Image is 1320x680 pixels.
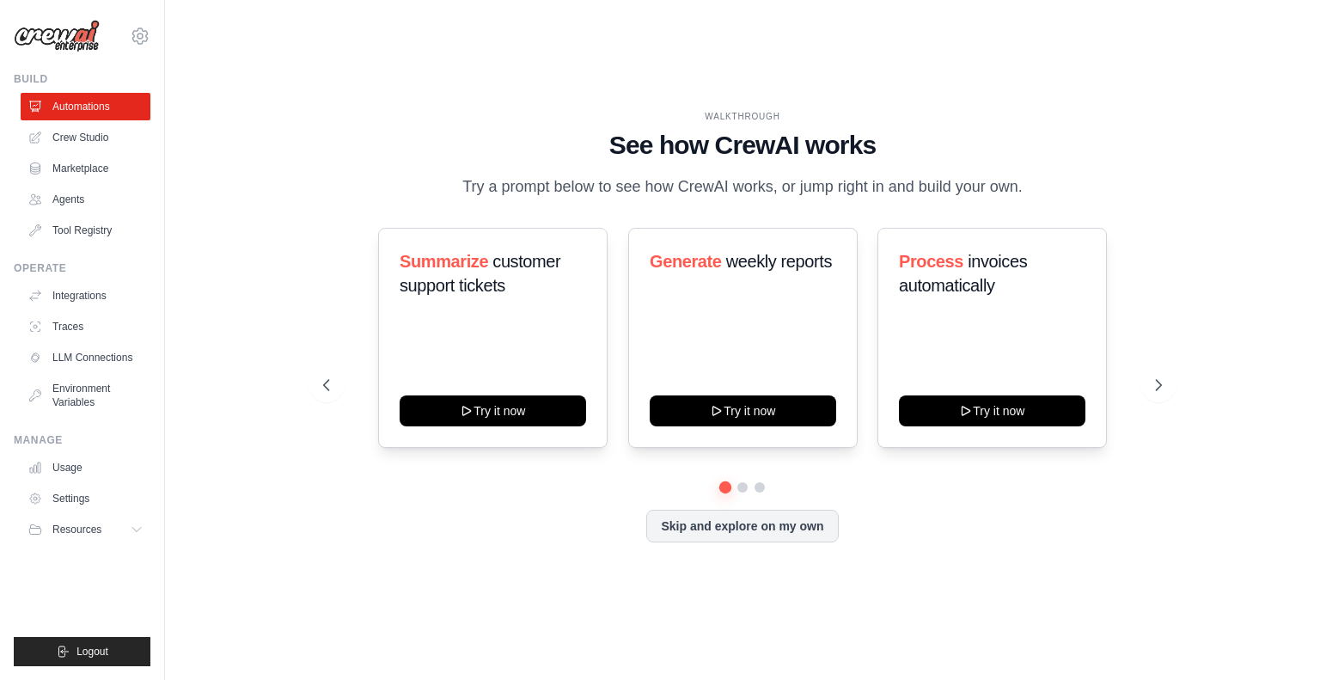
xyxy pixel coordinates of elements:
[21,485,150,512] a: Settings
[14,72,150,86] div: Build
[52,523,101,536] span: Resources
[14,433,150,447] div: Manage
[21,186,150,213] a: Agents
[650,395,836,426] button: Try it now
[14,261,150,275] div: Operate
[899,252,1027,295] span: invoices automatically
[650,252,722,271] span: Generate
[21,155,150,182] a: Marketplace
[454,175,1031,199] p: Try a prompt below to see how CrewAI works, or jump right in and build your own.
[725,252,831,271] span: weekly reports
[323,130,1162,161] h1: See how CrewAI works
[400,395,586,426] button: Try it now
[21,454,150,481] a: Usage
[21,124,150,151] a: Crew Studio
[21,282,150,309] a: Integrations
[323,110,1162,123] div: WALKTHROUGH
[14,20,100,52] img: Logo
[21,516,150,543] button: Resources
[14,637,150,666] button: Logout
[21,375,150,416] a: Environment Variables
[21,217,150,244] a: Tool Registry
[899,252,963,271] span: Process
[400,252,488,271] span: Summarize
[21,93,150,120] a: Automations
[899,395,1085,426] button: Try it now
[21,313,150,340] a: Traces
[400,252,560,295] span: customer support tickets
[21,344,150,371] a: LLM Connections
[76,645,108,659] span: Logout
[646,510,838,542] button: Skip and explore on my own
